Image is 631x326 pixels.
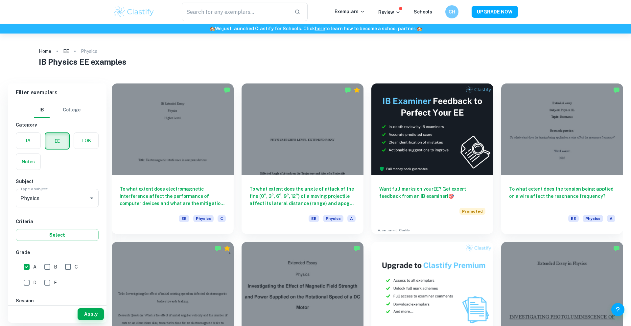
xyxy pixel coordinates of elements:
h6: Want full marks on your EE ? Get expert feedback from an IB examiner! [379,185,485,200]
button: Select [16,229,99,241]
span: A [607,215,615,222]
h6: To what extent does the tension being applied on a wire affect the resonance frequency? [509,185,615,207]
button: Apply [78,308,104,320]
h1: IB Physics EE examples [39,56,593,68]
a: EE [63,47,69,56]
h6: CH [448,8,456,15]
span: A [33,263,36,270]
a: To what extent does the tension being applied on a wire affect the resonance frequency?EEPhysicsA [501,83,623,234]
h6: Filter exemplars [8,83,106,102]
p: Exemplars [335,8,365,15]
button: UPGRADE NOW [472,6,518,18]
img: Thumbnail [371,83,493,175]
img: Marked [354,245,360,252]
span: Physics [583,215,603,222]
img: Marked [215,245,221,252]
img: Clastify logo [113,5,155,18]
span: C [75,263,78,270]
img: Marked [613,87,620,93]
h6: Subject [16,178,99,185]
button: Help and Feedback [611,303,624,316]
a: Advertise with Clastify [378,228,410,233]
img: Marked [613,245,620,252]
div: Premium [224,245,230,252]
span: C [218,215,226,222]
a: To what extent does the angle of attack of the fins (0°, 3°, 6°, 9°, 12°) of a moving projectile ... [242,83,363,234]
span: EE [309,215,319,222]
span: EE [568,215,579,222]
h6: Session [16,297,99,304]
p: Physics [81,48,97,55]
button: Open [87,194,96,203]
span: Physics [193,215,214,222]
span: 🎯 [448,194,454,199]
span: B [54,263,57,270]
button: CH [445,5,458,18]
button: Notes [16,154,40,170]
span: EE [179,215,189,222]
a: Schools [414,9,432,14]
div: Premium [354,87,360,93]
span: A [347,215,356,222]
h6: Grade [16,249,99,256]
button: TOK [74,133,98,149]
input: Search for any exemplars... [182,3,289,21]
span: 🏫 [209,26,215,31]
button: EE [45,133,69,149]
span: Promoted [459,208,485,215]
span: E [54,279,57,286]
label: Type a subject [20,186,48,192]
span: D [33,279,36,286]
a: here [315,26,325,31]
span: Physics [323,215,343,222]
img: Marked [344,87,351,93]
div: Filter type choice [34,102,81,118]
span: 🏫 [416,26,422,31]
a: Want full marks on yourEE? Get expert feedback from an IB examiner!PromotedAdvertise with Clastify [371,83,493,234]
p: Review [378,9,401,16]
a: Home [39,47,51,56]
h6: To what extent does the angle of attack of the fins (0°, 3°, 6°, 9°, 12°) of a moving projectile ... [249,185,356,207]
h6: We just launched Clastify for Schools. Click to learn how to become a school partner. [1,25,630,32]
h6: Criteria [16,218,99,225]
a: To what extent does electromagnetic interference affect the performance of computer devices and w... [112,83,234,234]
button: IB [34,102,50,118]
h6: Category [16,121,99,128]
h6: To what extent does electromagnetic interference affect the performance of computer devices and w... [120,185,226,207]
button: IA [16,133,40,149]
img: Marked [224,87,230,93]
button: College [63,102,81,118]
